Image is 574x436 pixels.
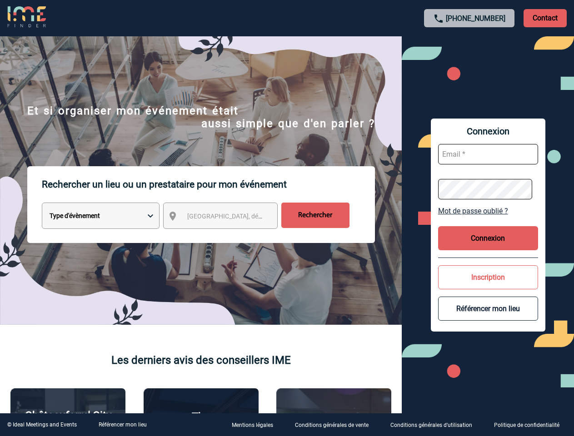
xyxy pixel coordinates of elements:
button: Connexion [438,226,538,250]
a: [PHONE_NUMBER] [446,14,505,23]
span: Connexion [438,126,538,137]
button: Référencer mon lieu [438,297,538,321]
p: Politique de confidentialité [494,422,559,429]
div: © Ideal Meetings and Events [7,421,77,428]
p: Conditions générales d'utilisation [390,422,472,429]
img: call-24-px.png [433,13,444,24]
a: Conditions générales d'utilisation [383,421,487,429]
p: Châteauform' City [GEOGRAPHIC_DATA] [15,409,120,435]
button: Inscription [438,265,538,289]
p: The [GEOGRAPHIC_DATA] [149,411,254,436]
a: Mentions légales [225,421,288,429]
p: Conditions générales de vente [295,422,369,429]
a: Mot de passe oublié ? [438,207,538,215]
input: Email * [438,144,538,164]
a: Conditions générales de vente [288,421,383,429]
span: [GEOGRAPHIC_DATA], département, région... [187,213,314,220]
a: Politique de confidentialité [487,421,574,429]
p: Rechercher un lieu ou un prestataire pour mon événement [42,166,375,203]
p: Agence 2ISD [303,411,365,424]
p: Mentions légales [232,422,273,429]
a: Référencer mon lieu [99,421,147,428]
input: Rechercher [281,203,349,228]
p: Contact [524,9,567,27]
